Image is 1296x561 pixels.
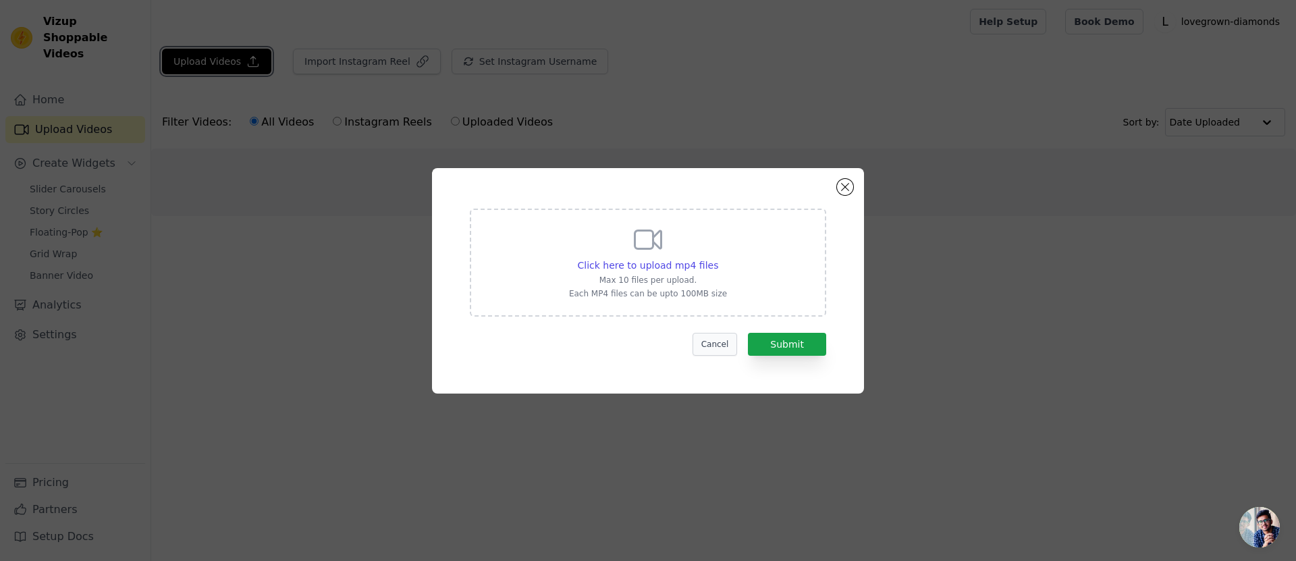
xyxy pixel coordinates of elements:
[569,288,727,299] p: Each MP4 files can be upto 100MB size
[837,179,853,195] button: Close modal
[569,275,727,286] p: Max 10 files per upload.
[578,260,719,271] span: Click here to upload mp4 files
[1239,507,1280,547] a: Open chat
[693,333,738,356] button: Cancel
[748,333,826,356] button: Submit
